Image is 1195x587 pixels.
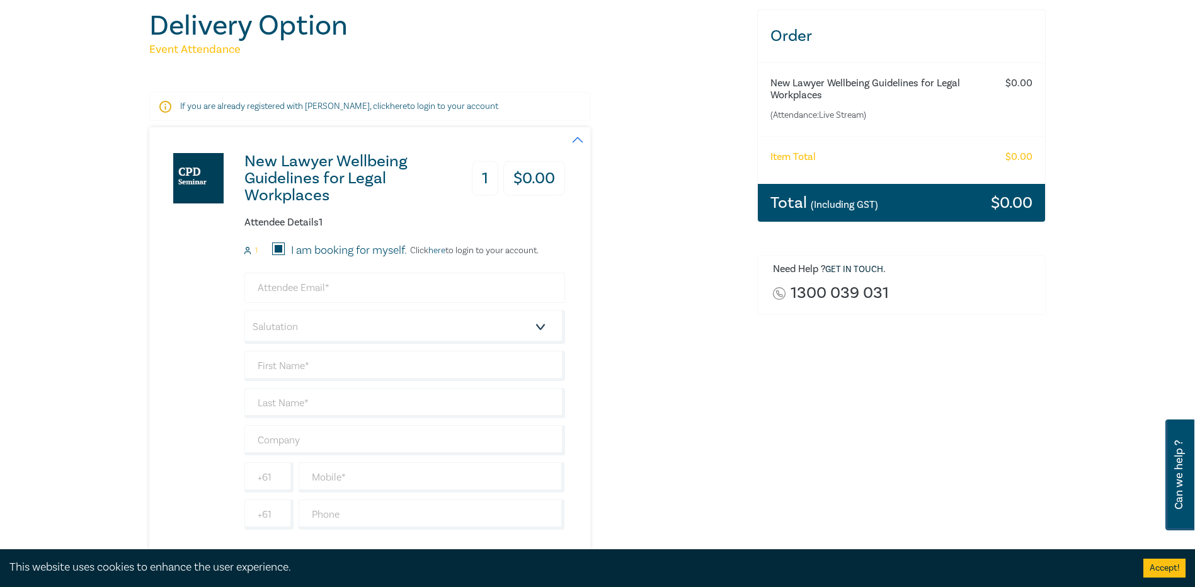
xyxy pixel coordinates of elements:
label: I am booking for myself. [291,242,407,259]
input: Last Name* [244,388,565,418]
a: here [390,101,407,112]
div: This website uses cookies to enhance the user experience. [9,559,1124,576]
img: New Lawyer Wellbeing Guidelines for Legal Workplaces [173,153,224,203]
h1: Delivery Option [149,9,742,42]
h6: Attendee Details 1 [244,217,565,229]
input: Company [244,425,565,455]
small: (Including GST) [811,198,878,211]
input: Mobile* [299,462,565,493]
button: Accept cookies [1143,559,1186,578]
h5: Event Attendance [149,42,742,57]
input: First Name* [244,351,565,381]
h3: Order [758,10,1046,62]
h3: 1 [472,161,498,196]
h3: New Lawyer Wellbeing Guidelines for Legal Workplaces [244,153,452,204]
h6: Item Total [770,151,816,163]
p: Click to login to your account. [407,246,539,256]
input: +61 [244,462,294,493]
h6: $ 0.00 [1005,151,1032,163]
input: Phone [299,499,565,530]
p: If you are already registered with [PERSON_NAME], click to login to your account [180,100,559,113]
h6: New Lawyer Wellbeing Guidelines for Legal Workplaces [770,77,983,101]
input: +61 [244,499,294,530]
h6: $ 0.00 [1005,77,1032,89]
h3: $ 0.00 [503,161,565,196]
span: Can we help ? [1173,427,1185,523]
input: Attendee Email* [244,273,565,303]
small: (Attendance: Live Stream ) [770,109,983,122]
h3: Total [770,195,878,211]
h3: $ 0.00 [991,195,1032,211]
a: here [428,245,445,256]
a: 1300 039 031 [791,285,889,302]
a: Get in touch [825,264,883,275]
small: 1 [255,246,258,255]
h6: Need Help ? . [773,263,1036,276]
